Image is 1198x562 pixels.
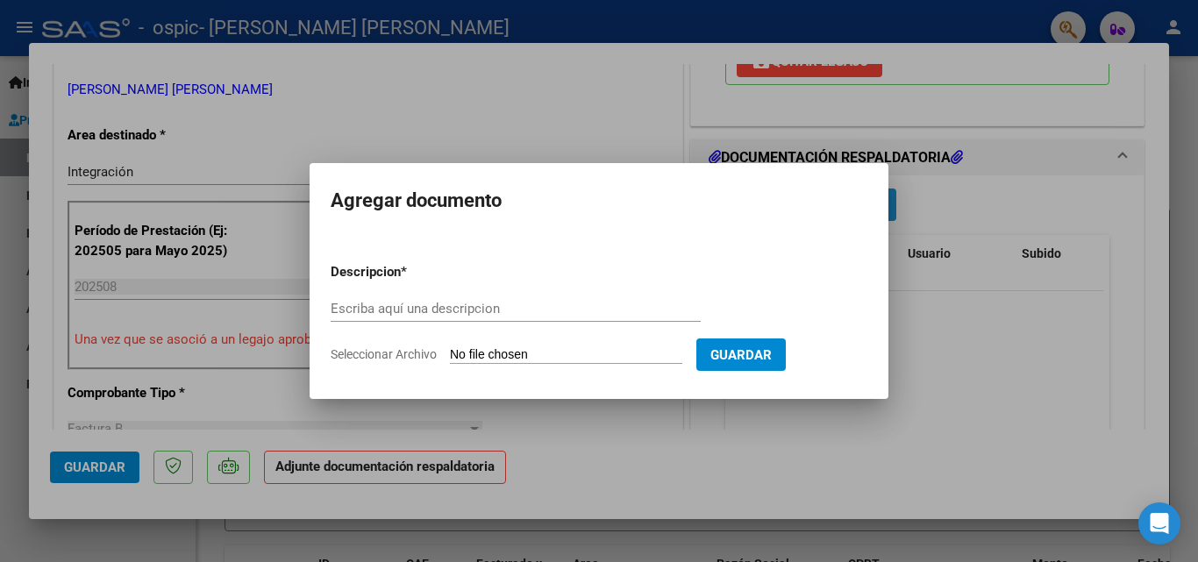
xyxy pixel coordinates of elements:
[331,184,867,217] h2: Agregar documento
[710,347,772,363] span: Guardar
[1138,502,1180,544] div: Open Intercom Messenger
[331,262,492,282] p: Descripcion
[331,347,437,361] span: Seleccionar Archivo
[696,338,786,371] button: Guardar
